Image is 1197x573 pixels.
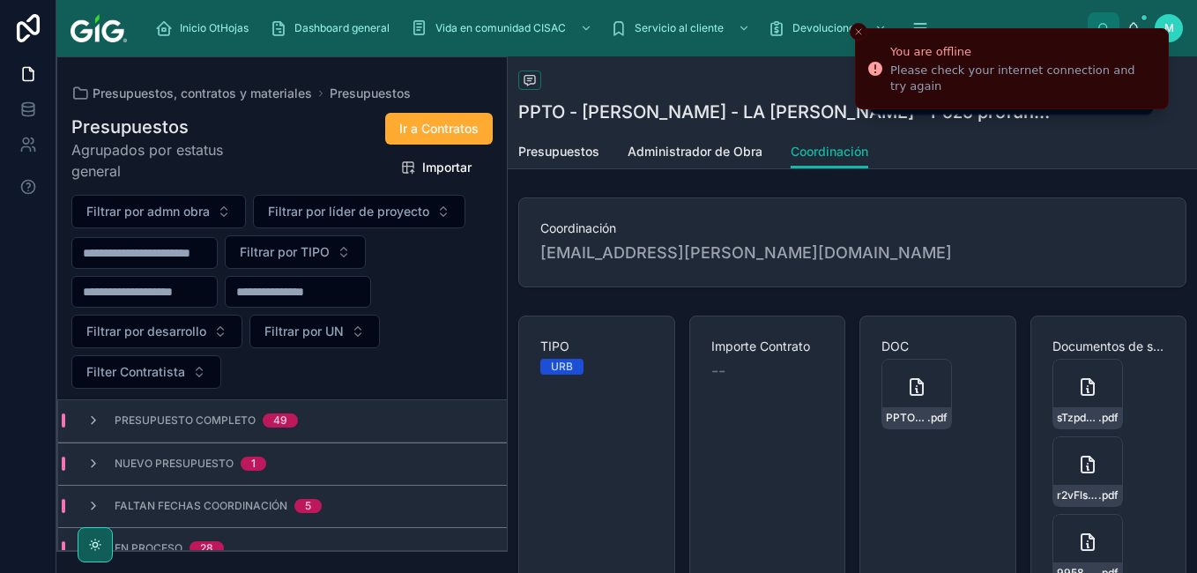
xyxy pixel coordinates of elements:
span: Agrupados por estatus general [71,139,268,182]
div: 28 [200,541,213,555]
button: Importar [387,152,486,183]
span: Filter Contratista [86,363,185,381]
span: Ir a Contratos [399,120,479,138]
button: Close toast [850,23,867,41]
span: Filtrar por líder de proyecto [268,203,429,220]
a: Presupuestos, contratos y materiales [71,85,312,102]
span: Coordinación [540,220,1164,237]
div: Please check your internet connection and try again [890,63,1154,94]
span: Vida en comunidad CISAC [435,21,566,35]
span: Nuevo presupuesto [115,457,234,471]
div: scrollable content [141,9,1088,48]
a: Vida en comunidad CISAC [405,12,601,44]
span: Presupuesto Completo [115,413,256,428]
span: Presupuestos [518,143,599,160]
span: .pdf [927,411,948,425]
button: Select Button [71,315,242,348]
h1: PPTO - [PERSON_NAME] - LA [PERSON_NAME] - Pozo profundo 450m 10pulg [518,100,1054,124]
span: Dashboard general [294,21,390,35]
a: Inicio OtHojas [150,12,261,44]
span: -- [711,359,725,383]
div: 5 [305,499,311,513]
button: Select Button [71,195,246,228]
div: 49 [273,413,287,428]
div: URB [551,359,573,375]
span: r2vFlsCsRF2qt8qAxSge-0pGEnCCSC2SBAoX8nJqI-c07daf99-183e-4452-8fc6-94e494421641-LAS-ARBOLADAS-450-... [1057,488,1098,502]
a: Coordinación [791,136,868,169]
button: Select Button [71,355,221,389]
a: Servicio al cliente [605,12,759,44]
span: Filtrar por TIPO [240,243,330,261]
button: Select Button [249,315,380,348]
span: Importar [422,159,472,176]
span: Faltan fechas coordinación [115,499,287,513]
span: .pdf [1098,411,1119,425]
span: DOC [881,338,994,355]
span: Filtrar por admn obra [86,203,210,220]
span: Presupuestos, contratos y materiales [93,85,312,102]
span: [EMAIL_ADDRESS][PERSON_NAME][DOMAIN_NAME] [540,241,1164,265]
a: Devoluciones [762,12,896,44]
span: PPTO---[PERSON_NAME]---LA-[PERSON_NAME]---[GEOGRAPHIC_DATA]-profundo-450m-10pulg [886,411,927,425]
span: Filtrar por desarrollo [86,323,206,340]
a: Presupuestos [518,136,599,171]
a: Administrador de Obra [628,136,762,171]
span: Documentos de soporte [1052,338,1165,355]
span: Administrador de Obra [628,143,762,160]
span: M [1164,21,1174,35]
span: Servicio al cliente [635,21,724,35]
span: Coordinación [791,143,868,160]
span: Filtrar por UN [264,323,344,340]
div: You are offline [890,43,1154,61]
img: App logo [71,14,127,42]
span: .pdf [1098,488,1119,502]
span: Inicio OtHojas [180,21,249,35]
h1: Presupuestos [71,115,268,139]
span: En proceso [115,541,182,555]
button: Select Button [253,195,465,228]
div: 1 [251,457,256,471]
span: sTzpdNbDTPyRGgq1jZ7T-623b772e-abe2-4d3a-8f96-9755df53ea31-LAS-ARBOLADAS-450-M.-10-PLGS. [1057,411,1098,425]
span: Devoluciones [792,21,860,35]
a: Dashboard general [264,12,402,44]
button: Ir a Contratos [385,113,493,145]
button: Select Button [225,235,366,269]
span: TIPO [540,338,653,355]
span: Importe Contrato [711,338,824,355]
a: Presupuestos [330,85,411,102]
